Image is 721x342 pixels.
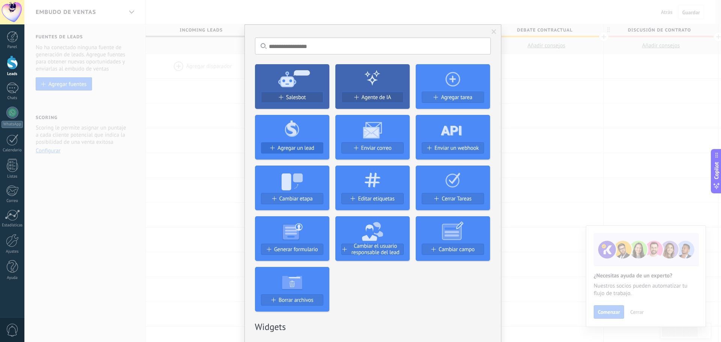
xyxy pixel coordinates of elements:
span: Borrar archivos [279,297,314,303]
button: Cerrar Tareas [422,193,484,204]
div: Estadísticas [2,223,23,228]
span: Agregar un lead [278,145,314,151]
div: Calendario [2,148,23,153]
div: Correo [2,199,23,203]
span: Generar formulario [274,246,318,253]
span: Agregar tarea [441,94,472,101]
span: Salesbot [286,94,306,101]
span: Cambiar etapa [279,196,313,202]
span: Agente de IA [362,94,391,101]
span: Enviar un webhook [434,145,479,151]
button: Editar etiquetas [341,193,404,204]
span: Editar etiquetas [358,196,394,202]
span: Cerrar Tareas [442,196,471,202]
button: Borrar archivos [261,294,323,306]
button: Agregar tarea [422,92,484,103]
button: Cambiar etapa [261,193,323,204]
div: Ayuda [2,276,23,280]
button: Agregar un lead [261,142,323,154]
button: Agente de IA [341,92,404,103]
span: Copilot [713,162,720,179]
div: Leads [2,72,23,77]
div: Listas [2,174,23,179]
span: Cambiar el usuario responsable del lead [348,243,403,256]
button: Cambiar campo [422,244,484,255]
div: WhatsApp [2,121,23,128]
h2: Widgets [255,321,491,333]
button: Salesbot [261,92,323,103]
button: Enviar un webhook [422,142,484,154]
div: Ajustes [2,249,23,254]
button: Enviar correo [341,142,404,154]
span: Enviar correo [361,145,392,151]
div: Panel [2,45,23,50]
button: Generar formulario [261,244,323,255]
button: Cambiar el usuario responsable del lead [341,244,404,255]
span: Cambiar campo [439,246,475,253]
div: Chats [2,96,23,101]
